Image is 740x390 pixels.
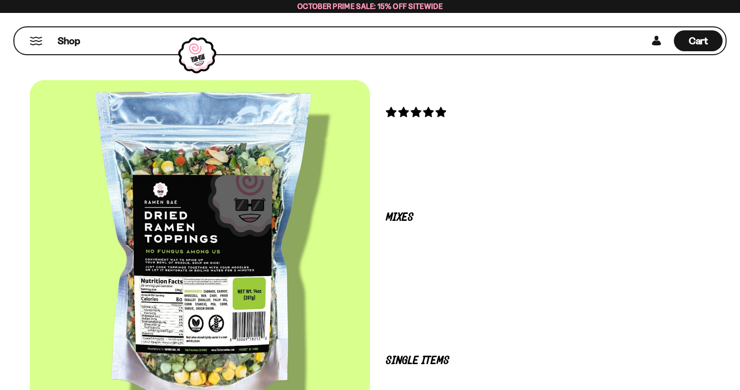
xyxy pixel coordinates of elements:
[674,27,723,54] div: Cart
[386,213,694,222] p: Mixes
[58,30,80,51] a: Shop
[29,37,43,45] button: Mobile Menu Trigger
[58,34,80,48] span: Shop
[689,35,708,47] span: Cart
[386,106,448,118] span: 4.82 stars
[297,1,443,11] span: October Prime Sale: 15% off Sitewide
[386,356,694,366] p: Single Items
